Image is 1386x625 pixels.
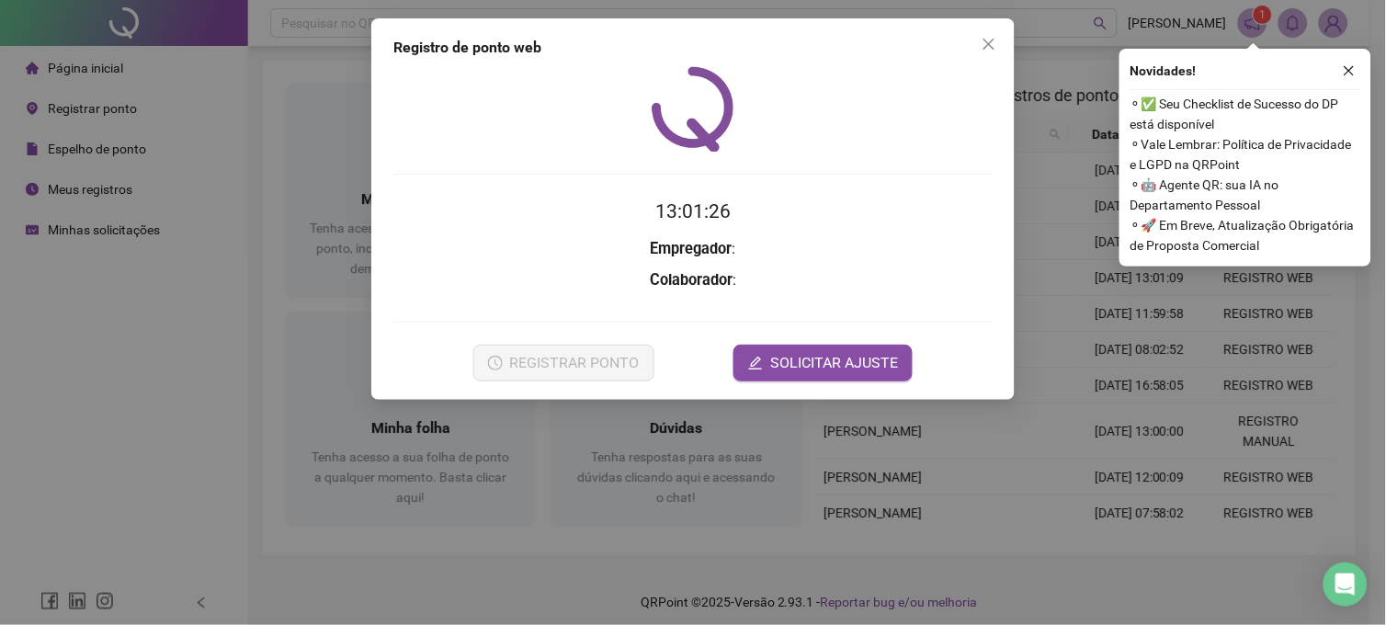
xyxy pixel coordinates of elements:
[1324,562,1368,607] div: Open Intercom Messenger
[652,66,734,152] img: QRPoint
[733,345,913,381] button: editSOLICITAR AJUSTE
[393,237,993,261] h3: :
[748,356,763,370] span: edit
[1130,175,1360,215] span: ⚬ 🤖 Agente QR: sua IA no Departamento Pessoal
[650,271,733,289] strong: Colaborador
[393,37,993,59] div: Registro de ponto web
[974,29,1004,59] button: Close
[651,240,733,257] strong: Empregador
[1130,215,1360,256] span: ⚬ 🚀 Em Breve, Atualização Obrigatória de Proposta Comercial
[1343,64,1356,77] span: close
[393,268,993,292] h3: :
[473,345,654,381] button: REGISTRAR PONTO
[770,352,898,374] span: SOLICITAR AJUSTE
[1130,94,1360,134] span: ⚬ ✅ Seu Checklist de Sucesso do DP está disponível
[982,37,996,51] span: close
[1130,61,1197,81] span: Novidades !
[1130,134,1360,175] span: ⚬ Vale Lembrar: Política de Privacidade e LGPD na QRPoint
[655,200,731,222] time: 13:01:26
